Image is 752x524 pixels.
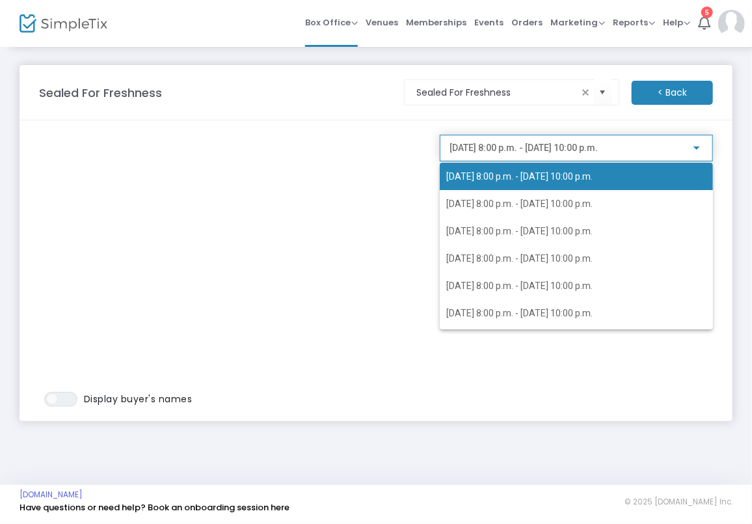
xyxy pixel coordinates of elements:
[446,171,593,182] span: [DATE] 8:00 p.m. - [DATE] 10:00 p.m.
[446,199,593,209] span: [DATE] 8:00 p.m. - [DATE] 10:00 p.m.
[446,281,593,291] span: [DATE] 8:00 p.m. - [DATE] 10:00 p.m.
[446,226,593,236] span: [DATE] 8:00 p.m. - [DATE] 10:00 p.m.
[446,253,593,264] span: [DATE] 8:00 p.m. - [DATE] 10:00 p.m.
[446,308,593,318] span: [DATE] 8:00 p.m. - [DATE] 10:00 p.m.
